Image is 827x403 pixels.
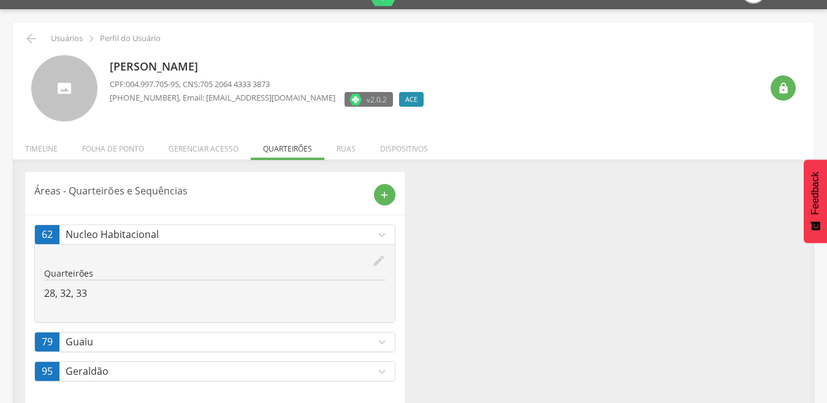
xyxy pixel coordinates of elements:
[110,92,335,104] p: , Email: [EMAIL_ADDRESS][DOMAIN_NAME]
[110,79,430,90] p: CPF: , CNS:
[70,131,156,160] li: Folha de ponto
[324,131,368,160] li: Ruas
[35,225,395,244] a: 62Nucleo Habitacionalexpand_more
[13,131,70,160] li: Timeline
[44,267,386,280] p: Quarteirões
[368,131,440,160] li: Dispositivos
[372,254,386,267] i: edit
[810,172,821,215] span: Feedback
[110,92,179,103] span: [PHONE_NUMBER]
[405,94,417,104] span: ACE
[44,286,386,301] p: 28, 32, 33
[375,228,389,242] i: expand_more
[66,335,375,349] p: Guaiu
[35,332,395,351] a: 79Guaiuexpand_more
[126,79,179,90] span: 004.997.705-95
[375,365,389,378] i: expand_more
[35,362,395,381] a: 95Geraldãoexpand_more
[200,79,270,90] span: 705 2064 4333 3873
[51,34,83,44] p: Usuários
[110,59,430,75] p: [PERSON_NAME]
[66,228,375,242] p: Nucleo Habitacional
[777,82,790,94] i: 
[100,34,161,44] p: Perfil do Usuário
[66,364,375,378] p: Geraldão
[367,93,387,106] span: v2.0.2
[379,190,390,201] i: add
[375,336,389,349] i: expand_more
[85,32,98,45] i: 
[42,228,53,242] span: 62
[156,131,251,160] li: Gerenciar acesso
[34,184,365,198] p: Áreas - Quarteirões e Sequências
[804,159,827,243] button: Feedback - Mostrar pesquisa
[42,335,53,349] span: 79
[24,31,39,46] i: 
